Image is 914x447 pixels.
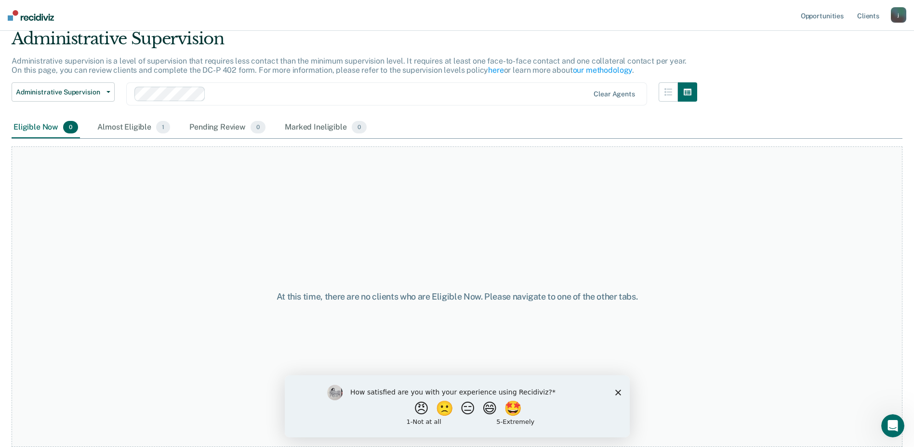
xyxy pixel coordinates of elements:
img: Recidiviz [8,10,54,21]
button: j [891,7,906,23]
a: here [488,66,503,75]
div: Almost Eligible1 [95,117,172,138]
a: our methodology [573,66,633,75]
span: Administrative Supervision [16,88,103,96]
button: Administrative Supervision [12,82,115,102]
iframe: Survey by Kim from Recidiviz [285,375,630,437]
span: 0 [251,121,265,133]
span: 1 [156,121,170,133]
div: Clear agents [594,90,635,98]
div: Pending Review0 [187,117,267,138]
span: 0 [352,121,367,133]
span: 0 [63,121,78,133]
div: Administrative Supervision [12,29,697,56]
div: Eligible Now0 [12,117,80,138]
div: Marked Ineligible0 [283,117,369,138]
div: At this time, there are no clients who are Eligible Now. Please navigate to one of the other tabs. [235,291,680,302]
iframe: Intercom live chat [881,414,904,437]
p: Administrative supervision is a level of supervision that requires less contact than the minimum ... [12,56,687,75]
